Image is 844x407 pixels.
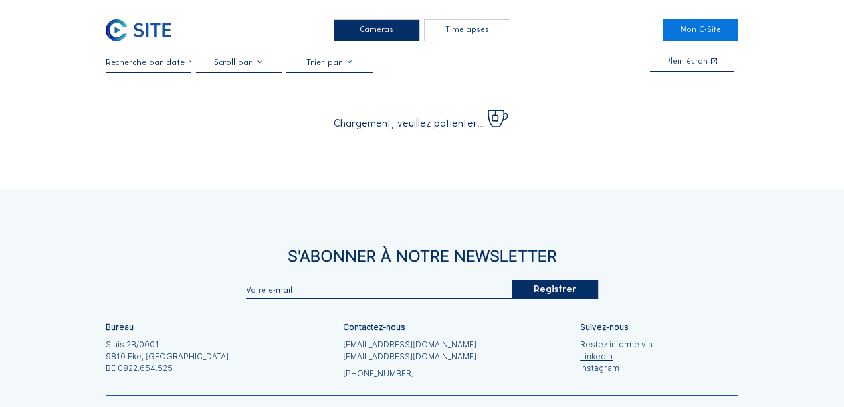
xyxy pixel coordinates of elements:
span: Chargement, veuillez patienter... [334,118,484,129]
div: Caméras [334,19,420,41]
div: Bureau [106,324,134,332]
div: Timelapses [424,19,510,41]
div: Suivez-nous [580,324,629,332]
input: Recherche par date 󰅀 [106,57,192,67]
a: [EMAIL_ADDRESS][DOMAIN_NAME] [343,339,476,351]
a: Linkedin [580,351,653,363]
div: Sluis 2B/0001 9810 Eke, [GEOGRAPHIC_DATA] BE 0822.654.525 [106,339,229,375]
div: S'Abonner à notre newsletter [106,248,739,264]
input: Votre e-mail [246,285,512,295]
a: Instagram [580,363,653,375]
a: C-SITE Logo [106,19,181,41]
img: C-SITE Logo [106,19,172,41]
div: Plein écran [666,58,708,66]
a: [PHONE_NUMBER] [343,368,476,380]
div: Contactez-nous [343,324,405,332]
div: Restez informé via [580,339,653,375]
a: [EMAIL_ADDRESS][DOMAIN_NAME] [343,351,476,363]
div: Registrer [512,280,598,299]
a: Mon C-Site [663,19,738,41]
